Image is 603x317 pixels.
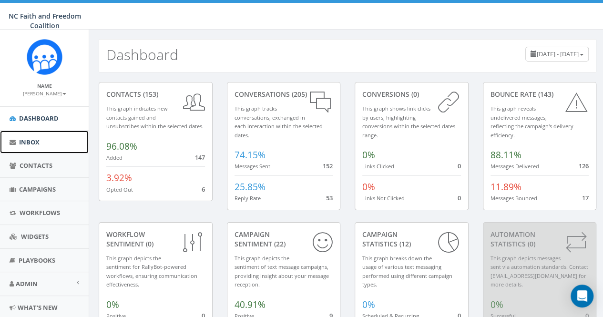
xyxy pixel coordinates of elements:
div: conversations [235,90,333,99]
div: Open Intercom Messenger [571,285,593,307]
span: Widgets [21,232,49,241]
small: This graph shows link clicks by users, highlighting conversions within the selected dates range. [362,105,455,139]
span: 40.91% [235,298,266,311]
span: (205) [290,90,307,99]
div: Bounce Rate [491,90,589,99]
span: 0% [362,181,375,193]
small: Messages Delivered [491,163,539,170]
small: Name [37,82,52,89]
span: (22) [272,239,286,248]
small: This graph depicts the sentiment for RallyBot-powered workflows, ensuring communication effective... [106,255,197,288]
h2: Dashboard [106,47,178,62]
small: This graph depicts messages sent via automation standards. Contact [EMAIL_ADDRESS][DOMAIN_NAME] f... [491,255,588,288]
span: (12) [398,239,411,248]
span: 152 [323,162,333,170]
div: Automation Statistics [491,230,589,249]
small: This graph indicates new contacts gained and unsubscribes within the selected dates. [106,105,204,130]
small: Added [106,154,123,161]
span: (0) [409,90,419,99]
div: contacts [106,90,205,99]
span: 147 [195,153,205,162]
span: Inbox [19,138,40,146]
div: conversions [362,90,461,99]
small: This graph breaks down the usage of various text messaging performed using different campaign types. [362,255,452,288]
span: 53 [326,194,333,202]
small: Reply Rate [235,194,261,202]
span: Campaigns [19,185,56,194]
small: Messages Sent [235,163,270,170]
span: 74.15% [235,149,266,161]
span: Playbooks [19,256,55,265]
small: Opted Out [106,186,133,193]
span: 88.11% [491,149,521,161]
span: 0 [458,194,461,202]
span: Contacts [20,161,52,170]
span: Admin [16,279,38,288]
div: Campaign Statistics [362,230,461,249]
span: (0) [144,239,153,248]
a: [PERSON_NAME] [23,89,66,97]
span: 6 [202,185,205,194]
span: (0) [526,239,535,248]
span: 25.85% [235,181,266,193]
small: This graph tracks conversations, exchanged in each interaction within the selected dates. [235,105,323,139]
span: 0% [106,298,119,311]
small: This graph depicts the sentiment of text message campaigns, providing insight about your message ... [235,255,329,288]
small: This graph reveals undelivered messages, reflecting the campaign's delivery efficiency. [491,105,573,139]
span: 3.92% [106,172,132,184]
img: Rally_Corp_Icon.png [27,39,62,75]
span: Dashboard [19,114,59,123]
span: (153) [141,90,158,99]
span: 96.08% [106,140,137,153]
span: 17 [582,194,589,202]
div: Workflow Sentiment [106,230,205,249]
span: Workflows [20,208,60,217]
div: Campaign Sentiment [235,230,333,249]
span: [DATE] - [DATE] [537,50,579,58]
span: NC Faith and Freedom Coalition [9,11,81,30]
span: 0 [458,162,461,170]
small: [PERSON_NAME] [23,90,66,97]
span: 11.89% [491,181,521,193]
span: 0% [362,298,375,311]
span: What's New [18,303,58,312]
span: 126 [579,162,589,170]
span: 0% [362,149,375,161]
small: Links Clicked [362,163,394,170]
small: Messages Bounced [491,194,537,202]
small: Links Not Clicked [362,194,405,202]
span: 0% [491,298,503,311]
span: (143) [536,90,553,99]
